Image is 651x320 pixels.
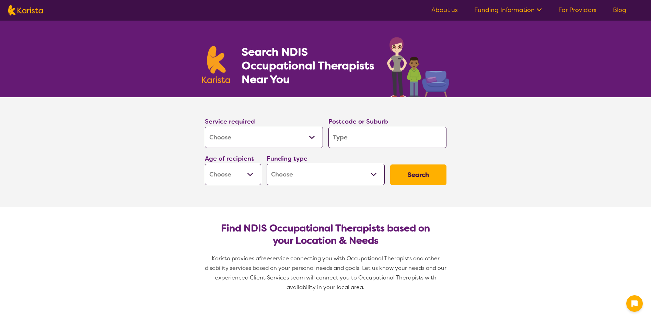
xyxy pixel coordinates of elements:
input: Type [328,127,446,148]
button: Search [390,164,446,185]
span: service connecting you with Occupational Therapists and other disability services based on your p... [205,255,448,291]
a: Funding Information [474,6,542,14]
h2: Find NDIS Occupational Therapists based on your Location & Needs [210,222,441,247]
span: Karista provides a [212,255,259,262]
label: Service required [205,117,255,126]
span: free [259,255,270,262]
img: Karista logo [8,5,43,15]
label: Postcode or Suburb [328,117,388,126]
img: Karista logo [202,46,230,83]
label: Age of recipient [205,155,254,163]
h1: Search NDIS Occupational Therapists Near You [242,45,375,86]
a: For Providers [558,6,596,14]
img: occupational-therapy [387,37,449,97]
a: Blog [613,6,626,14]
label: Funding type [267,155,307,163]
a: About us [431,6,458,14]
